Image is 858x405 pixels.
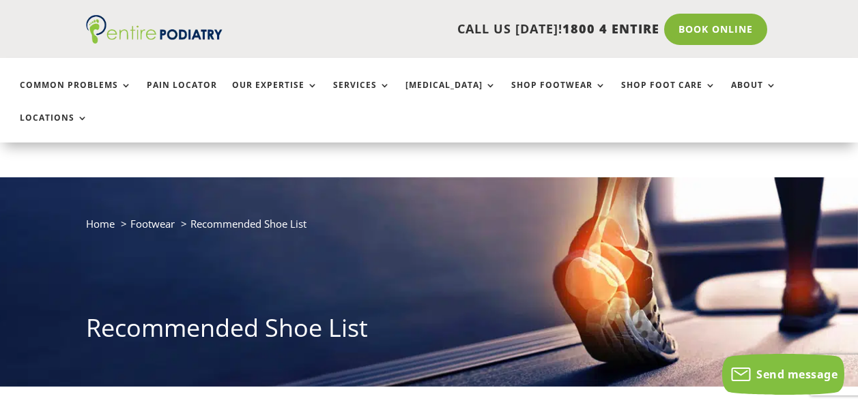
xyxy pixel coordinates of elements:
a: Locations [20,113,88,142]
span: 1800 4 ENTIRE [562,20,659,37]
p: CALL US [DATE]! [240,20,659,38]
a: Footwear [130,217,175,230]
button: Send message [722,354,844,395]
img: logo (1) [86,15,223,44]
a: Entire Podiatry [86,33,223,46]
a: About [731,80,777,110]
a: Home [86,217,115,230]
a: Shop Foot Care [621,80,716,110]
a: Pain Locator [147,80,217,110]
h1: Recommended Shoe List [86,311,773,352]
span: Send message [756,367,838,382]
a: [MEDICAL_DATA] [405,80,496,110]
a: Common Problems [20,80,132,110]
a: Shop Footwear [511,80,606,110]
a: Book Online [664,14,767,45]
a: Our Expertise [232,80,318,110]
a: Services [333,80,390,110]
span: Recommended Shoe List [190,217,306,230]
nav: breadcrumb [86,215,773,243]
